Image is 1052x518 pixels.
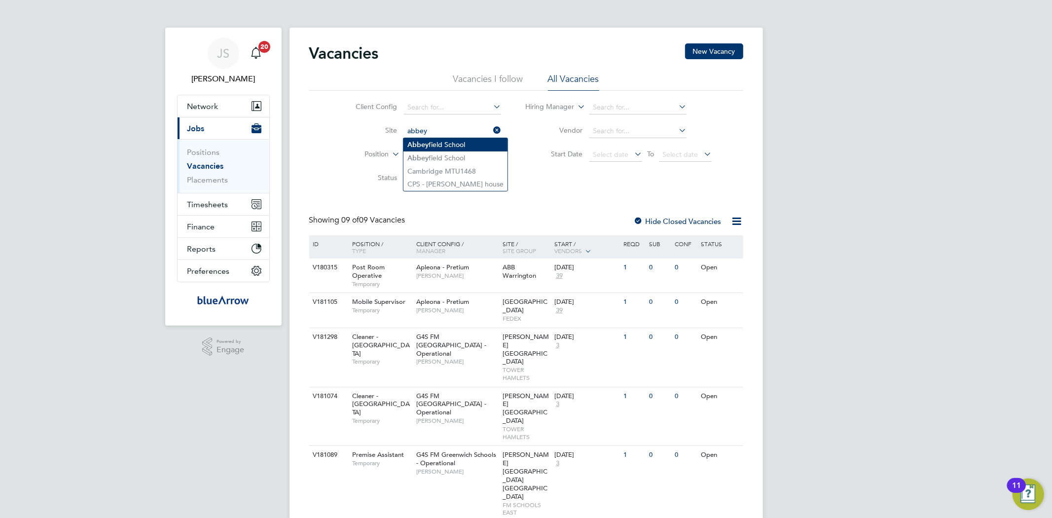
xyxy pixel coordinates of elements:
[187,175,228,185] a: Placements
[165,28,282,326] nav: Main navigation
[503,501,549,517] span: FM SCHOOLS EAST
[621,259,647,277] div: 1
[673,328,698,346] div: 0
[246,37,266,69] a: 20
[352,459,411,467] span: Temporary
[332,149,389,159] label: Position
[517,102,574,112] label: Hiring Manager
[177,73,270,85] span: Jay Scull
[178,117,269,139] button: Jobs
[258,41,270,53] span: 20
[404,124,501,138] input: Search for...
[1013,479,1044,510] button: Open Resource Center, 11 new notifications
[407,154,429,162] b: Abbey
[197,292,249,308] img: bluearrow-logo-retina.png
[342,215,360,225] span: 09 of
[503,333,549,366] span: [PERSON_NAME][GEOGRAPHIC_DATA]
[403,165,508,178] li: Cambridge MTU1468
[309,43,379,63] h2: Vacancies
[187,161,224,171] a: Vacancies
[187,102,218,111] span: Network
[503,263,536,280] span: ABB Warrington
[340,102,397,111] label: Client Config
[352,297,405,306] span: Mobile Supervisor
[311,446,345,464] div: V181089
[202,337,244,356] a: Powered byEngage
[352,392,410,417] span: Cleaner - [GEOGRAPHIC_DATA]
[647,259,672,277] div: 0
[673,235,698,252] div: Conf
[647,328,672,346] div: 0
[352,263,385,280] span: Post Room Operative
[416,272,498,280] span: [PERSON_NAME]
[309,215,407,225] div: Showing
[673,387,698,406] div: 0
[311,387,345,406] div: V181074
[416,358,498,366] span: [PERSON_NAME]
[311,259,345,277] div: V180315
[311,235,345,252] div: ID
[554,272,564,280] span: 39
[178,193,269,215] button: Timesheets
[416,297,469,306] span: Apleona - Pretium
[698,328,741,346] div: Open
[416,333,486,358] span: G4S FM [GEOGRAPHIC_DATA] - Operational
[554,306,564,315] span: 39
[500,235,552,259] div: Site /
[685,43,743,59] button: New Vacancy
[589,124,687,138] input: Search for...
[621,293,647,311] div: 1
[352,333,410,358] span: Cleaner - [GEOGRAPHIC_DATA]
[352,358,411,366] span: Temporary
[187,222,215,231] span: Finance
[187,124,205,133] span: Jobs
[554,247,582,255] span: Vendors
[403,151,508,165] li: field School
[340,173,397,182] label: Status
[352,306,411,314] span: Temporary
[416,450,496,467] span: G4S FM Greenwich Schools - Operational
[647,293,672,311] div: 0
[340,126,397,135] label: Site
[647,387,672,406] div: 0
[416,263,469,271] span: Apleona - Pretium
[217,337,244,346] span: Powered by
[621,235,647,252] div: Reqd
[1012,485,1021,498] div: 11
[647,235,672,252] div: Sub
[416,417,498,425] span: [PERSON_NAME]
[548,73,599,91] li: All Vacancies
[647,446,672,464] div: 0
[621,328,647,346] div: 1
[453,73,523,91] li: Vacancies I follow
[526,126,582,135] label: Vendor
[416,468,498,476] span: [PERSON_NAME]
[503,247,536,255] span: Site Group
[342,215,405,225] span: 09 Vacancies
[178,95,269,117] button: Network
[352,247,366,255] span: Type
[416,306,498,314] span: [PERSON_NAME]
[503,366,549,381] span: TOWER HAMLETS
[177,292,270,308] a: Go to home page
[187,148,220,157] a: Positions
[554,333,618,341] div: [DATE]
[345,235,414,259] div: Position /
[503,450,549,500] span: [PERSON_NAME][GEOGRAPHIC_DATA] [GEOGRAPHIC_DATA]
[698,259,741,277] div: Open
[589,101,687,114] input: Search for...
[352,417,411,425] span: Temporary
[554,298,618,306] div: [DATE]
[698,387,741,406] div: Open
[177,37,270,85] a: JS[PERSON_NAME]
[178,139,269,193] div: Jobs
[673,293,698,311] div: 0
[178,238,269,259] button: Reports
[187,200,228,209] span: Timesheets
[187,266,230,276] span: Preferences
[621,387,647,406] div: 1
[673,259,698,277] div: 0
[403,178,508,190] li: CPS - [PERSON_NAME] house
[698,446,741,464] div: Open
[526,149,582,158] label: Start Date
